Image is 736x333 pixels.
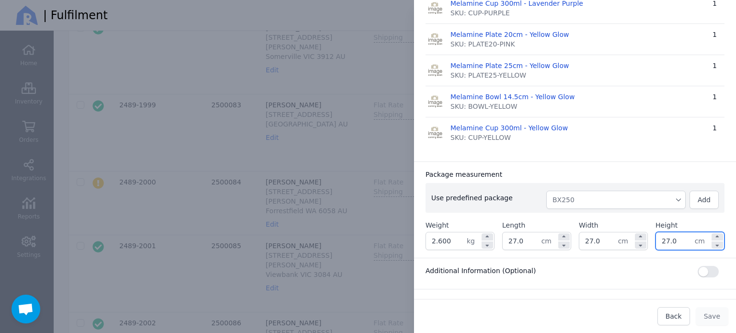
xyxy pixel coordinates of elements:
span: Add [698,196,711,204]
img: Melamine Plate 25cm - Yellow Glow [425,61,445,80]
span: 1 [713,124,717,132]
span: cm [541,232,557,250]
h3: Use predefined package [431,193,546,203]
label: Length [502,220,525,230]
img: Melamine Cup 300ml - Yellow Glow [425,123,445,142]
img: Melamine Plate 20cm - Yellow Glow [425,30,445,49]
span: 1 [713,93,717,101]
a: Melamine Plate 20cm - Yellow Glow [450,30,569,39]
button: Save [696,307,728,325]
h3: Additional Information (Optional) [425,266,536,276]
div: Open chat [11,295,40,323]
label: Weight [425,220,449,230]
span: Back [666,312,682,320]
span: cm [618,232,634,250]
span: SKU: PLATE25-YELLOW [450,70,526,80]
span: | Fulfilment [43,8,108,23]
span: SKU: BOWL-YELLOW [450,102,517,111]
span: 1 [713,31,717,38]
h3: Package measurement [425,170,502,179]
span: Save [704,312,720,320]
a: Melamine Plate 25cm - Yellow Glow [450,61,569,70]
label: Width [579,220,598,230]
a: Melamine Bowl 14.5cm - Yellow Glow [450,92,575,102]
span: SKU: PLATE20-PINK [450,39,515,49]
a: Melamine Cup 300ml - Yellow Glow [450,123,568,133]
label: Height [655,220,678,230]
button: BX250 [546,191,686,209]
img: Melamine Bowl 14.5cm - Yellow Glow [425,92,445,111]
span: kg [467,232,481,250]
button: Back [657,307,690,325]
span: BX250 [552,195,679,205]
button: Add [690,191,719,209]
span: 1 [713,62,717,69]
span: cm [695,232,711,250]
span: SKU: CUP-YELLOW [450,133,511,142]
